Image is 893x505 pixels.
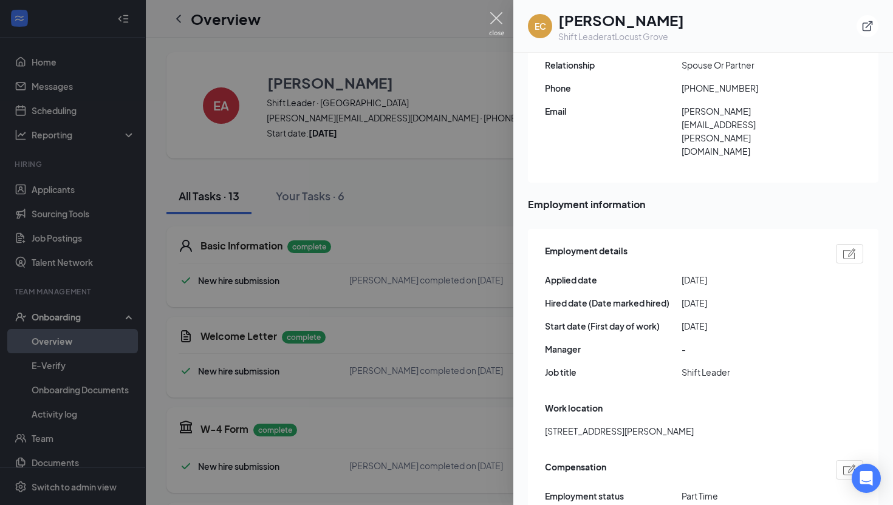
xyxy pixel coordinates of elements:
[545,489,682,503] span: Employment status
[682,365,818,379] span: Shift Leader
[545,424,694,438] span: [STREET_ADDRESS][PERSON_NAME]
[545,244,628,263] span: Employment details
[682,104,818,158] span: [PERSON_NAME][EMAIL_ADDRESS][PERSON_NAME][DOMAIN_NAME]
[682,319,818,333] span: [DATE]
[558,10,684,30] h1: [PERSON_NAME]
[545,319,682,333] span: Start date (First day of work)
[545,365,682,379] span: Job title
[545,342,682,356] span: Manager
[558,30,684,42] div: Shift Leader at Locust Grove
[545,104,682,118] span: Email
[682,342,818,356] span: -
[861,20,874,32] svg: ExternalLink
[528,197,878,212] span: Employment information
[852,464,881,493] div: Open Intercom Messenger
[545,273,682,286] span: Applied date
[682,296,818,310] span: [DATE]
[545,296,682,310] span: Hired date (Date marked hired)
[682,58,818,72] span: Spouse Or Partner
[545,81,682,95] span: Phone
[545,401,603,415] span: Work location
[545,58,682,72] span: Relationship
[535,20,546,32] div: EC
[682,273,818,286] span: [DATE]
[682,489,818,503] span: Part Time
[857,15,878,37] button: ExternalLink
[682,81,818,95] span: [PHONE_NUMBER]
[545,460,606,480] span: Compensation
